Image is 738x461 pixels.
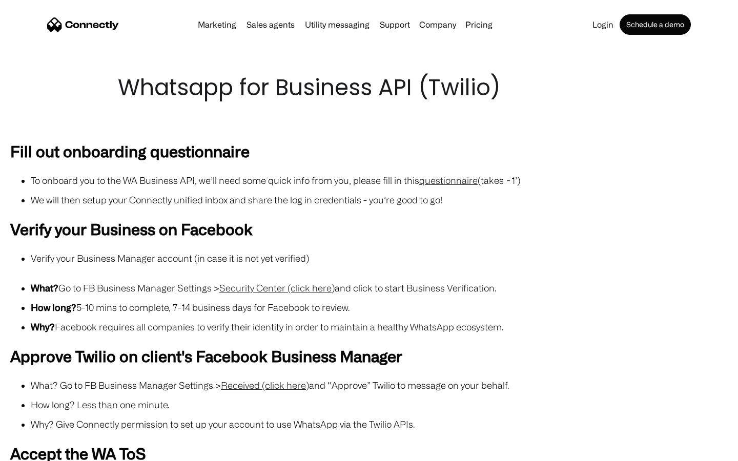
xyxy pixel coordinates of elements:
strong: Fill out onboarding questionnaire [10,142,250,160]
li: Go to FB Business Manager Settings > and click to start Business Verification. [31,281,728,295]
li: What? Go to FB Business Manager Settings > and “Approve” Twilio to message on your behalf. [31,378,728,392]
a: Sales agents [242,20,299,29]
a: Utility messaging [301,20,374,29]
h1: Whatsapp for Business API (Twilio) [118,72,620,103]
strong: How long? [31,302,76,312]
a: Marketing [194,20,240,29]
li: Facebook requires all companies to verify their identity in order to maintain a healthy WhatsApp ... [31,320,728,334]
a: Security Center (click here) [219,283,335,293]
li: Verify your Business Manager account (in case it is not yet verified) [31,251,728,265]
div: Company [419,17,456,32]
strong: Verify your Business on Facebook [10,220,253,238]
strong: Why? [31,322,55,332]
strong: What? [31,283,58,293]
li: How long? Less than one minute. [31,397,728,412]
a: Login [588,20,618,29]
a: questionnaire [419,175,478,185]
aside: Language selected: English [10,443,61,457]
a: Support [376,20,414,29]
a: Schedule a demo [620,14,691,35]
li: To onboard you to the WA Business API, we’ll need some quick info from you, please fill in this (... [31,173,728,187]
a: Pricing [461,20,497,29]
ul: Language list [20,443,61,457]
li: Why? Give Connectly permission to set up your account to use WhatsApp via the Twilio APIs. [31,417,728,431]
strong: Approve Twilio on client's Facebook Business Manager [10,347,402,365]
li: We will then setup your Connectly unified inbox and share the log in credentials - you’re good to... [31,193,728,207]
li: 5-10 mins to complete, 7-14 business days for Facebook to review. [31,300,728,315]
a: Received (click here) [221,380,309,390]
